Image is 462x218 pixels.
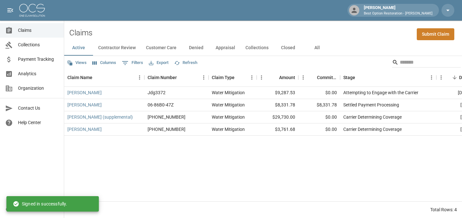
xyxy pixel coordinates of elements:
div: Claim Number [144,68,209,86]
div: $0.00 [298,123,340,136]
div: Amount [279,68,295,86]
button: Sort [92,73,101,82]
span: Analytics [18,70,59,77]
div: 01-005-724361 [148,114,185,120]
button: Menu [436,73,446,82]
a: [PERSON_NAME] [67,102,102,108]
div: Carrier Determining Coverage [343,114,402,120]
button: Closed [274,40,303,56]
button: Views [65,58,88,68]
div: Water Mitigation [212,126,245,132]
button: Menu [257,73,266,82]
button: Export [147,58,170,68]
div: Attempting to Engage with the Carrier [343,89,418,96]
button: Show filters [120,58,145,68]
div: $9,287.53 [257,87,298,99]
button: Sort [235,73,244,82]
button: Select columns [91,58,118,68]
div: Carrier Determining Coverage [343,126,402,132]
button: All [303,40,331,56]
button: Sort [450,73,459,82]
div: Water Mitigation [212,89,245,96]
div: 06-86B0-47Z [148,102,174,108]
button: Refresh [173,58,199,68]
button: Denied [182,40,210,56]
div: Claim Type [209,68,257,86]
button: Menu [427,73,436,82]
button: Active [64,40,93,56]
div: $0.00 [298,111,340,123]
div: Claim Number [148,68,177,86]
span: Claims [18,27,59,34]
button: Sort [308,73,317,82]
div: Water Mitigation [212,102,245,108]
p: Best Option Restoration - [PERSON_NAME] [364,11,432,16]
div: $3,761.68 [257,123,298,136]
div: Water Mitigation [212,114,245,120]
span: Contact Us [18,105,59,112]
div: Total Rows: 4 [430,206,457,213]
button: Menu [298,73,308,82]
button: Menu [247,73,257,82]
div: Claim Name [67,68,92,86]
button: Sort [355,73,364,82]
span: Collections [18,41,59,48]
div: Committed Amount [298,68,340,86]
button: Customer Care [141,40,182,56]
a: [PERSON_NAME] [67,126,102,132]
button: Collections [240,40,274,56]
img: ocs-logo-white-transparent.png [19,4,45,17]
button: Contractor Review [93,40,141,56]
div: $0.00 [298,87,340,99]
h2: Claims [69,28,92,38]
div: $8,331.78 [298,99,340,111]
span: Help Center [18,119,59,126]
div: Signed in successfully. [13,198,67,210]
div: Stage [343,68,355,86]
div: $8,331.78 [257,99,298,111]
button: Menu [135,73,144,82]
div: Amount [257,68,298,86]
a: [PERSON_NAME] [67,89,102,96]
div: [PERSON_NAME] [361,5,435,16]
span: Payment Tracking [18,56,59,63]
div: Jdg3372 [148,89,166,96]
div: Committed Amount [317,68,337,86]
button: Sort [177,73,186,82]
div: Search [392,57,461,69]
div: 01-005-724361 [148,126,185,132]
button: Sort [270,73,279,82]
div: Claim Type [212,68,235,86]
a: [PERSON_NAME] (supplemental) [67,114,133,120]
span: Organization [18,85,59,92]
button: Appraisal [210,40,240,56]
div: © 2025 One Claim Solution [6,206,58,213]
div: $29,730.00 [257,111,298,123]
div: Claim Name [64,68,144,86]
a: Submit Claim [417,28,454,40]
div: Settled Payment Processing [343,102,399,108]
button: Menu [199,73,209,82]
div: Stage [340,68,436,86]
button: open drawer [4,4,17,17]
div: dynamic tabs [64,40,462,56]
